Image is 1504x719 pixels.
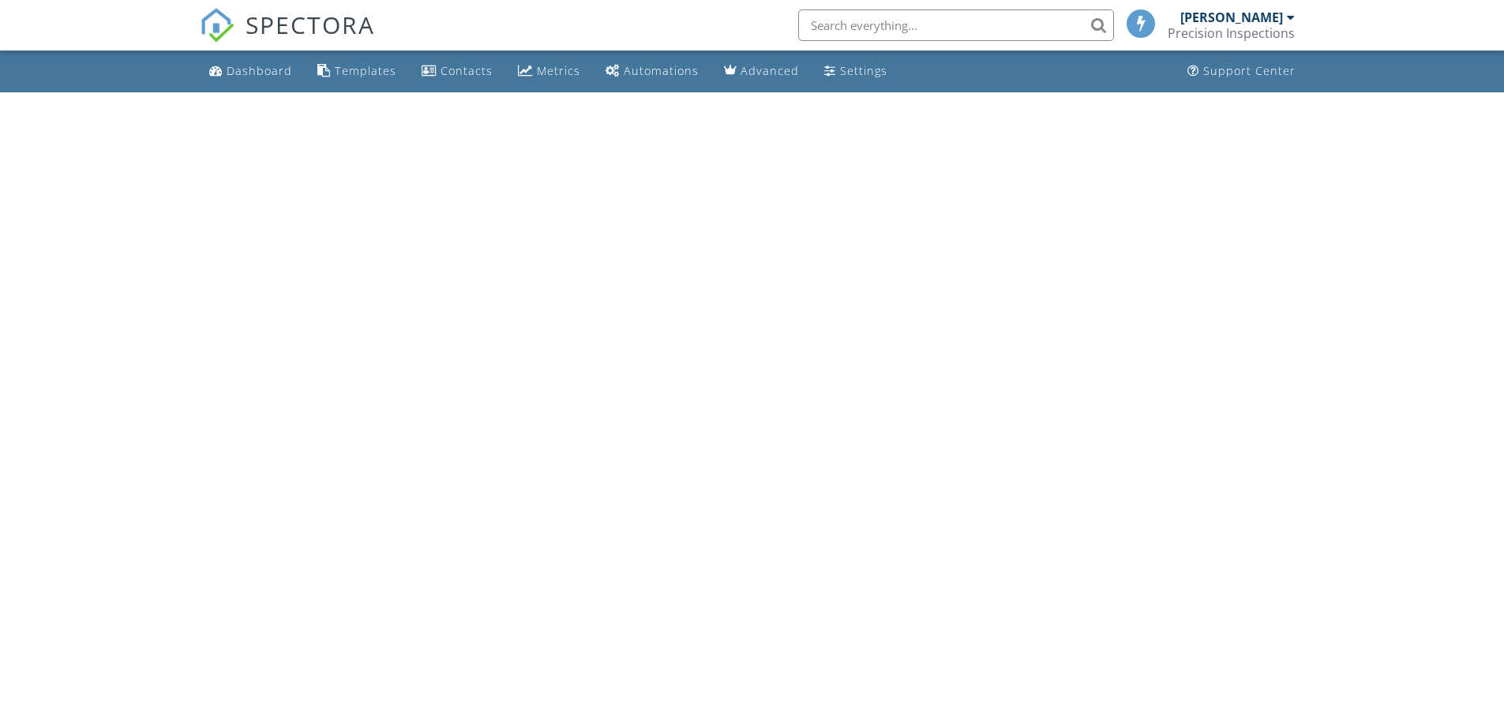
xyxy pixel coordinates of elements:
[537,63,580,78] div: Metrics
[840,63,887,78] div: Settings
[1180,9,1283,25] div: [PERSON_NAME]
[415,57,499,86] a: Contacts
[246,8,375,41] span: SPECTORA
[311,57,403,86] a: Templates
[200,8,234,43] img: The Best Home Inspection Software - Spectora
[441,63,493,78] div: Contacts
[1181,57,1302,86] a: Support Center
[741,63,799,78] div: Advanced
[1203,63,1296,78] div: Support Center
[512,57,587,86] a: Metrics
[599,57,705,86] a: Automations (Basic)
[200,21,375,54] a: SPECTORA
[818,57,894,86] a: Settings
[718,57,805,86] a: Advanced
[335,63,396,78] div: Templates
[227,63,292,78] div: Dashboard
[624,63,699,78] div: Automations
[1168,25,1295,41] div: Precision Inspections
[203,57,298,86] a: Dashboard
[798,9,1114,41] input: Search everything...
